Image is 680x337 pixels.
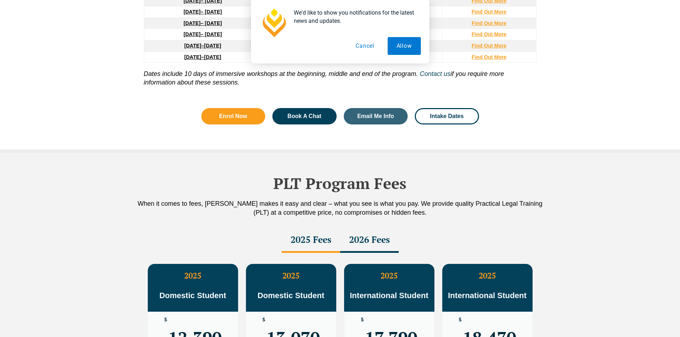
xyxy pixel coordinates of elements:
[201,108,266,124] a: Enrol Now
[288,9,421,25] div: We'd like to show you notifications for the latest news and updates.
[272,108,337,124] a: Book A Chat
[262,317,265,322] span: $
[282,228,340,253] div: 2025 Fees
[442,271,533,280] h3: 2025
[361,317,364,322] span: $
[388,37,421,55] button: Allow
[347,37,383,55] button: Cancel
[415,108,479,124] a: Intake Dates
[137,199,544,217] p: When it comes to fees, [PERSON_NAME] makes it easy and clear – what you see is what you pay. We p...
[159,291,226,300] span: Domestic Student
[459,317,462,322] span: $
[137,174,544,192] h2: PLT Program Fees
[340,228,399,253] div: 2026 Fees
[246,271,336,280] h3: 2025
[148,271,238,280] h3: 2025
[219,113,247,119] span: Enrol Now
[144,70,418,77] i: Dates include 10 days of immersive workshops at the beginning, middle and end of the program.
[164,317,167,322] span: $
[357,113,394,119] span: Email Me Info
[350,291,428,300] span: International Student
[420,70,450,77] a: Contact us
[344,271,434,280] h3: 2025
[287,113,321,119] span: Book A Chat
[430,113,464,119] span: Intake Dates
[344,108,408,124] a: Email Me Info
[448,291,527,300] span: International Student
[144,63,537,87] p: if you require more information about these sessions.
[257,291,324,300] span: Domestic Student
[260,9,288,37] img: notification icon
